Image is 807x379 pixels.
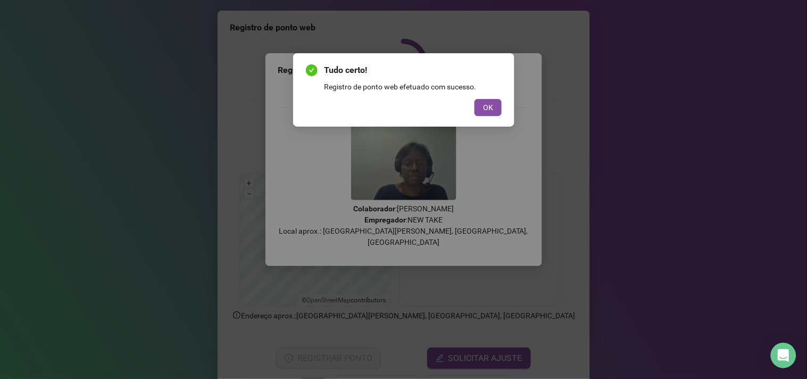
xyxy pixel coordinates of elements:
span: check-circle [306,64,318,76]
div: Registro de ponto web efetuado com sucesso. [324,81,502,93]
span: Tudo certo! [324,64,502,77]
button: OK [475,99,502,116]
div: Open Intercom Messenger [771,343,796,368]
span: OK [483,102,493,113]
